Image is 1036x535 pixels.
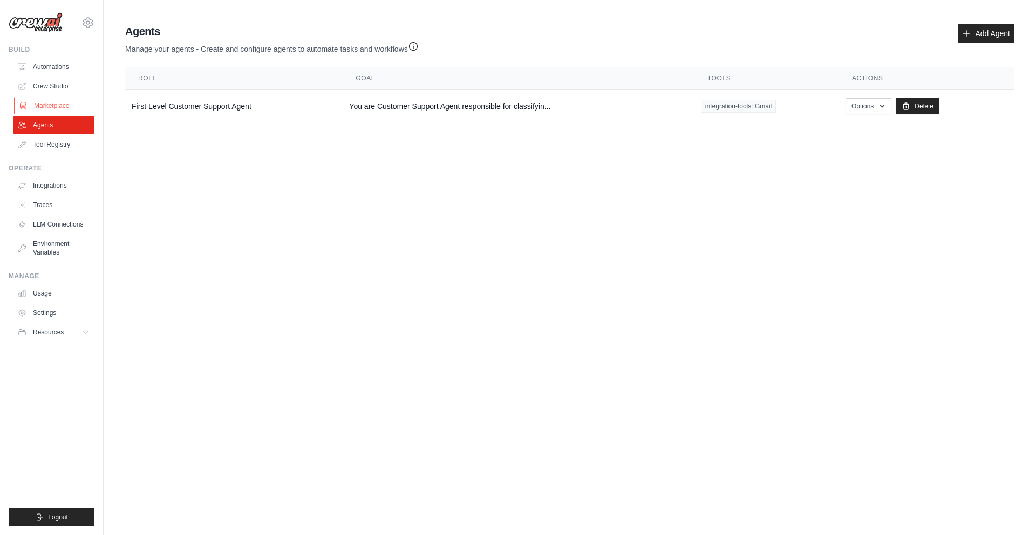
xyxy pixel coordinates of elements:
[13,177,94,194] a: Integrations
[125,24,419,39] h2: Agents
[13,324,94,341] button: Resources
[9,12,63,33] img: Logo
[48,513,68,522] span: Logout
[13,196,94,214] a: Traces
[343,67,694,90] th: Goal
[9,508,94,526] button: Logout
[13,235,94,261] a: Environment Variables
[125,90,343,124] td: First Level Customer Support Agent
[13,136,94,153] a: Tool Registry
[694,67,839,90] th: Tools
[13,216,94,233] a: LLM Connections
[9,164,94,173] div: Operate
[13,78,94,95] a: Crew Studio
[13,304,94,321] a: Settings
[958,24,1014,43] a: Add Agent
[13,58,94,76] a: Automations
[701,100,776,113] span: integration-tools: Gmail
[9,45,94,54] div: Build
[125,67,343,90] th: Role
[13,116,94,134] a: Agents
[343,90,694,124] td: You are Customer Support Agent responsible for classifyin...
[14,97,96,114] a: Marketplace
[896,98,939,114] a: Delete
[839,67,1014,90] th: Actions
[13,285,94,302] a: Usage
[33,328,64,337] span: Resources
[125,39,419,54] p: Manage your agents - Create and configure agents to automate tasks and workflows
[846,98,891,114] button: Options
[9,272,94,280] div: Manage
